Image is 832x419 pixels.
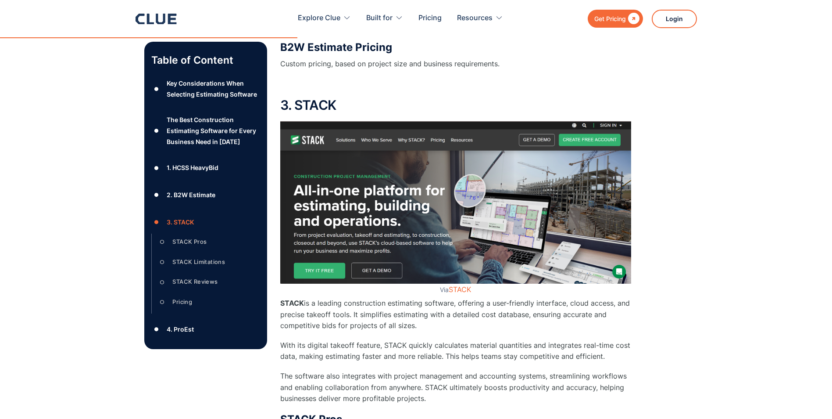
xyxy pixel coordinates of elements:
[151,322,260,336] a: ●4. ProEst
[366,4,403,32] div: Built for
[172,276,218,287] div: STACK Reviews
[151,161,260,174] a: ●1. HCSS HeavyBid
[588,10,643,28] a: Get Pricing
[280,58,631,69] p: Custom pricing, based on project size and business requirements.
[280,286,631,294] figcaption: Via
[280,98,631,112] h2: 3. STACK
[167,189,215,200] div: 2. B2W Estimate
[167,78,260,100] div: Key Considerations When Selecting Estimating Software
[157,296,254,309] a: ○Pricing
[157,256,254,269] a: ○STACK Limitations
[280,371,631,404] p: The software also integrates with project management and accounting systems, streamlining workflo...
[151,83,162,96] div: ●
[280,299,304,307] strong: STACK
[157,256,168,269] div: ○
[626,13,639,24] div: 
[418,4,442,32] a: Pricing
[151,124,162,137] div: ●
[449,285,471,294] a: STACK
[151,322,162,336] div: ●
[172,236,207,247] div: STACK Pros
[151,188,260,202] a: ●2. B2W Estimate
[151,114,260,148] a: ●The Best Construction Estimating Software for Every Business Need in [DATE]
[280,78,631,89] p: ‍
[172,296,192,307] div: Pricing
[298,4,351,32] div: Explore Clue
[157,235,254,249] a: ○STACK Pros
[167,217,194,228] div: 3. STACK
[280,298,631,331] p: is a leading construction estimating software, offering a user-friendly interface, cloud access, ...
[151,161,162,174] div: ●
[457,4,503,32] div: Resources
[172,256,225,267] div: STACK Limitations
[151,188,162,202] div: ●
[280,340,631,362] p: With its digital takeoff feature, STACK quickly calculates material quantities and integrates rea...
[167,324,194,335] div: 4. ProEst
[366,4,393,32] div: Built for
[280,41,631,54] h3: B2W Estimate Pricing
[298,4,340,32] div: Explore Clue
[151,215,260,228] a: ●3. STACK
[652,10,697,28] a: Login
[594,13,626,24] div: Get Pricing
[167,162,218,173] div: 1. HCSS HeavyBid
[157,235,168,249] div: ○
[157,275,168,289] div: ○
[157,296,168,309] div: ○
[151,53,260,67] p: Table of Content
[151,78,260,100] a: ●Key Considerations When Selecting Estimating Software
[151,215,162,228] div: ●
[167,114,260,148] div: The Best Construction Estimating Software for Every Business Need in [DATE]
[157,275,254,289] a: ○STACK Reviews
[457,4,493,32] div: Resources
